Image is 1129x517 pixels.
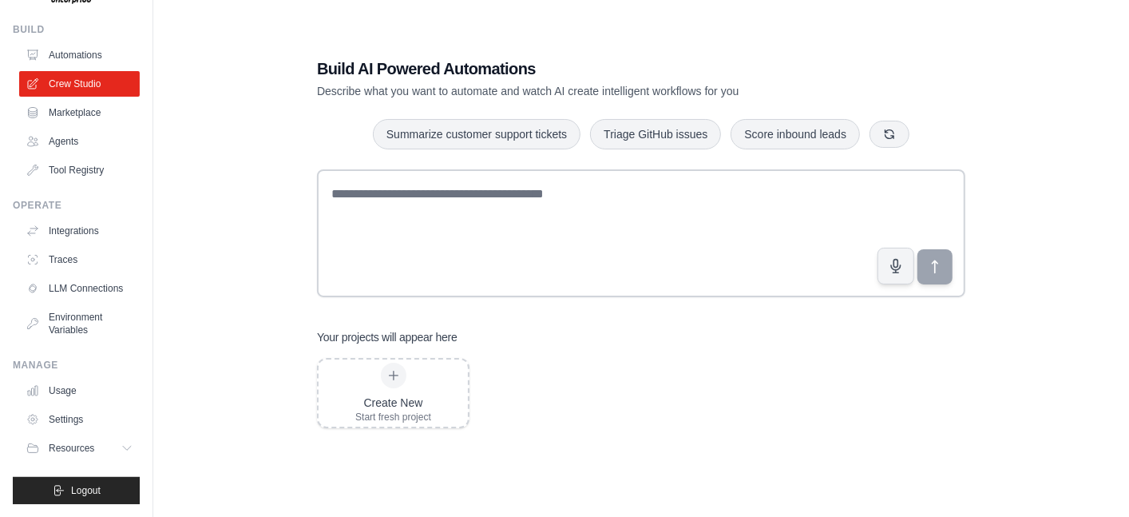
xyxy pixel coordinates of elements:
h3: Your projects will appear here [317,329,458,345]
button: Click to speak your automation idea [877,248,914,284]
div: Manage [13,359,140,372]
iframe: Chat Widget [1049,440,1129,517]
a: Marketplace [19,100,140,125]
span: Logout [71,484,101,497]
button: Get new suggestions [870,121,909,148]
div: Start fresh project [355,411,431,424]
h1: Build AI Powered Automations [317,58,854,80]
a: LLM Connections [19,276,140,301]
a: Crew Studio [19,71,140,97]
p: Describe what you want to automate and watch AI create intelligent workflows for you [317,83,854,99]
a: Environment Variables [19,304,140,343]
div: Build [13,23,140,36]
button: Logout [13,477,140,504]
span: Resources [49,442,94,455]
div: Create New [355,395,431,411]
a: Agents [19,129,140,154]
button: Resources [19,435,140,461]
a: Automations [19,42,140,68]
div: Operate [13,199,140,212]
a: Usage [19,378,140,404]
a: Traces [19,247,140,272]
button: Summarize customer support tickets [373,119,580,149]
a: Settings [19,407,140,432]
button: Triage GitHub issues [590,119,721,149]
button: Score inbound leads [731,119,860,149]
a: Tool Registry [19,157,140,183]
a: Integrations [19,218,140,244]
